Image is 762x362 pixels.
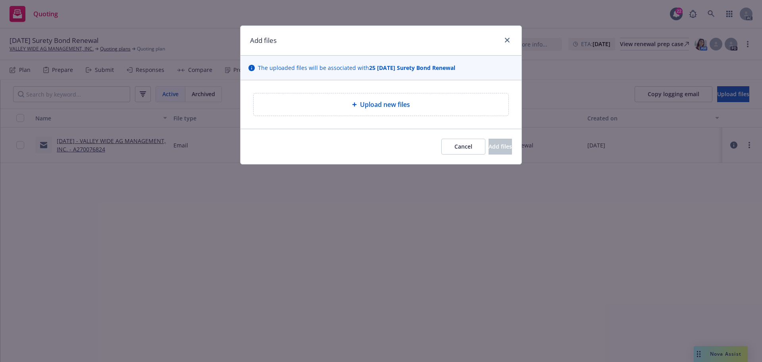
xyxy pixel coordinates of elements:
[502,35,512,45] a: close
[360,100,410,109] span: Upload new files
[258,64,455,72] span: The uploaded files will be associated with
[454,143,472,150] span: Cancel
[253,93,509,116] div: Upload new files
[489,143,512,150] span: Add files
[441,139,485,155] button: Cancel
[369,64,455,72] strong: 25 [DATE] Surety Bond Renewal
[250,35,277,46] h1: Add files
[489,139,512,155] button: Add files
